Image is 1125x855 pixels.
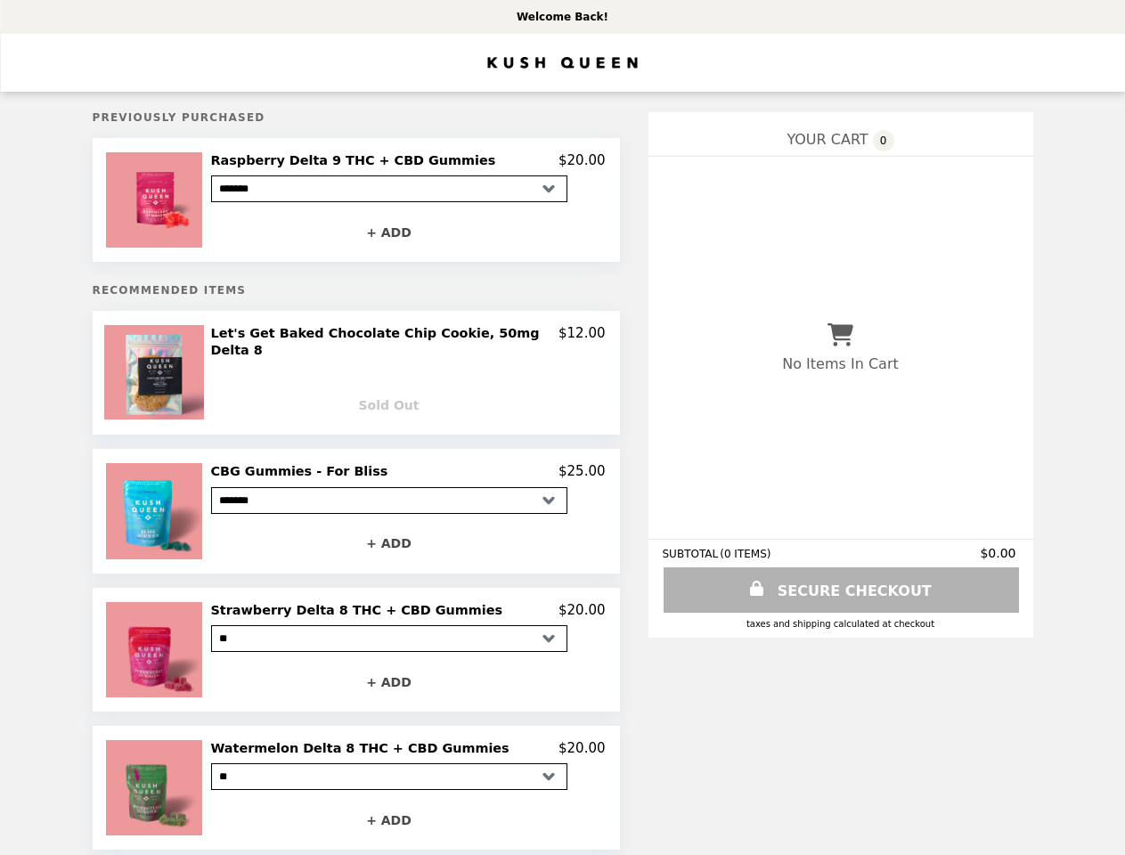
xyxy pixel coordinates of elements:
[106,152,206,248] img: Raspberry Delta 9 THC + CBD Gummies
[211,152,503,168] h2: Raspberry Delta 9 THC + CBD Gummies
[558,325,606,358] p: $12.00
[873,130,894,151] span: 0
[211,666,567,697] button: + ADD
[211,216,567,248] button: + ADD
[211,625,567,652] select: Select a product variant
[211,175,567,202] select: Select a product variant
[663,548,721,560] span: SUBTOTAL
[211,804,567,835] button: + ADD
[106,602,206,697] img: Strawberry Delta 8 THC + CBD Gummies
[106,463,206,558] img: CBG Gummies - For Bliss
[104,325,208,419] img: Let's Get Baked Chocolate Chip Cookie, 50mg Delta 8
[782,355,898,372] p: No Items In Cart
[211,463,395,479] h2: CBG Gummies - For Bliss
[787,131,868,148] span: YOUR CART
[211,602,510,618] h2: Strawberry Delta 8 THC + CBD Gummies
[517,11,608,23] p: Welcome Back!
[211,528,567,559] button: + ADD
[980,546,1018,560] span: $0.00
[488,45,638,81] img: Brand Logo
[558,602,606,618] p: $20.00
[93,284,620,297] h5: Recommended Items
[93,111,620,124] h5: Previously Purchased
[211,325,559,358] h2: Let's Get Baked Chocolate Chip Cookie, 50mg Delta 8
[558,740,606,756] p: $20.00
[558,152,606,168] p: $20.00
[720,548,770,560] span: ( 0 ITEMS )
[558,463,606,479] p: $25.00
[663,619,1019,629] div: Taxes and Shipping calculated at checkout
[211,740,517,756] h2: Watermelon Delta 8 THC + CBD Gummies
[211,763,567,790] select: Select a product variant
[211,487,567,514] select: Select a product variant
[106,740,206,835] img: Watermelon Delta 8 THC + CBD Gummies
